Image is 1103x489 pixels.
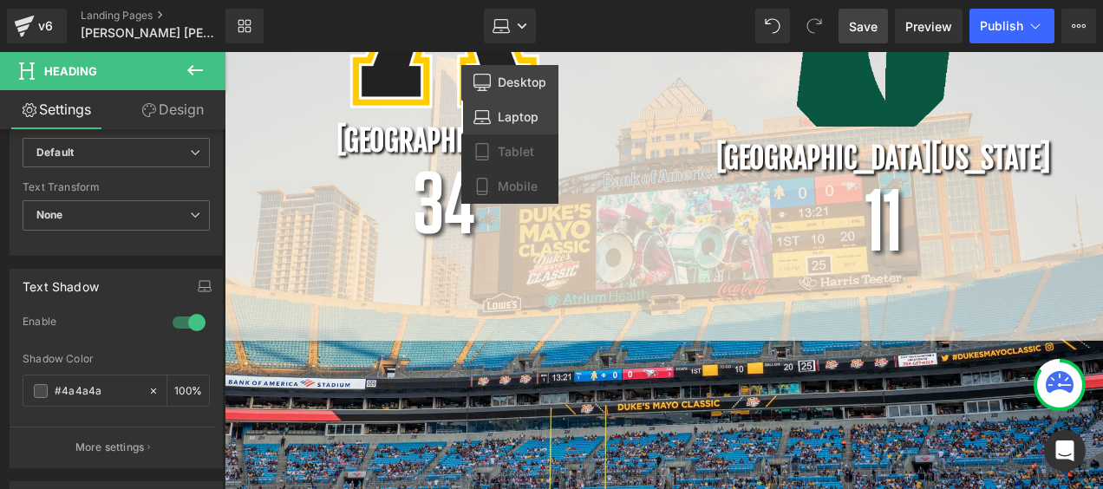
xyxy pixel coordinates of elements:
span: Mobile [498,179,538,194]
span: Laptop [498,109,538,125]
span: [GEOGRAPHIC_DATA] [112,71,327,107]
p: More settings [75,440,145,455]
button: More [1061,9,1096,43]
span: Heading [44,64,97,78]
div: Enable [23,315,155,333]
input: Color [55,381,140,401]
a: Preview [895,9,963,43]
div: Open Intercom Messenger [1044,430,1086,472]
a: v6 [7,9,67,43]
a: Design [116,90,229,129]
p: [GEOGRAPHIC_DATA][US_STATE] [466,92,853,121]
b: None [36,208,63,221]
span: Preview [905,17,952,36]
div: Shadow Color [23,353,210,365]
a: Mobile [461,169,558,204]
span: [PERSON_NAME] [PERSON_NAME] Classic [81,26,221,40]
h1: 11 [466,121,853,225]
div: Text Shadow [23,270,99,294]
span: Save [849,17,878,36]
a: Landing Pages [81,9,254,23]
button: Redo [797,9,832,43]
span: Tablet [498,144,534,160]
i: Default [36,146,74,160]
div: Text Transform [23,181,210,193]
a: Desktop [461,65,558,100]
button: More settings [10,427,215,467]
span: Desktop [498,75,546,90]
button: Undo [755,9,790,43]
h1: 34 [26,103,414,207]
button: Publish [969,9,1054,43]
span: Publish [980,19,1023,33]
a: Tablet [461,134,558,169]
div: % [167,375,209,406]
div: v6 [35,15,56,37]
a: New Library [225,9,264,43]
a: Laptop [461,100,558,134]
